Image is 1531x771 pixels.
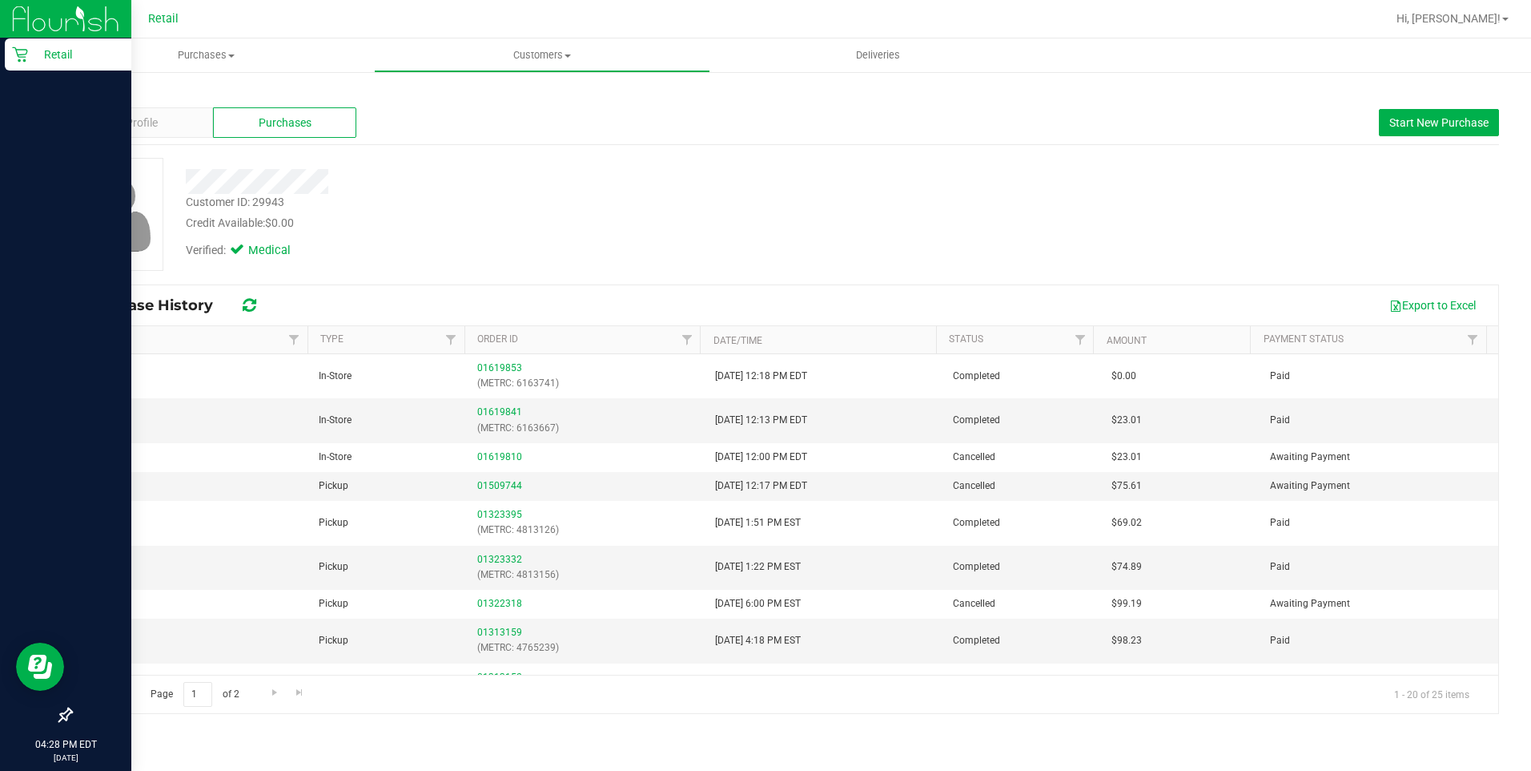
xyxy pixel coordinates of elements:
a: 01322318 [477,598,522,609]
button: Export to Excel [1379,292,1486,319]
a: Filter [673,326,700,353]
a: Order ID [477,333,518,345]
span: In-Store [319,413,352,428]
span: [DATE] 6:00 PM EST [715,596,801,612]
span: Awaiting Payment [1270,596,1350,612]
span: $0.00 [265,216,294,229]
a: Filter [1460,326,1486,353]
a: Filter [280,326,307,353]
span: Customers [375,48,709,63]
p: (METRC: 6163667) [477,421,696,436]
span: $75.61 [1111,478,1142,494]
span: Pickup [319,596,348,612]
a: 01619810 [477,451,522,462]
a: Filter [438,326,464,353]
span: Profile [126,115,158,131]
span: Hi, [PERSON_NAME]! [1396,12,1501,25]
iframe: Resource center [16,643,64,691]
span: Awaiting Payment [1270,478,1350,494]
span: [DATE] 12:00 PM EDT [715,450,807,465]
p: 04:28 PM EDT [7,737,124,752]
p: (METRC: 4813126) [477,523,696,538]
span: Paid [1270,559,1290,575]
span: Pickup [319,478,348,494]
span: Completed [953,515,1000,531]
span: [DATE] 12:18 PM EDT [715,369,807,384]
inline-svg: Retail [12,46,28,63]
span: Paid [1270,515,1290,531]
span: Pickup [319,559,348,575]
a: Go to the last page [288,682,311,704]
span: $99.19 [1111,596,1142,612]
span: Page of 2 [137,682,252,707]
span: Start New Purchase [1389,116,1489,129]
p: Retail [28,45,124,64]
span: Purchase History [83,297,229,314]
span: Paid [1270,413,1290,428]
a: Customers [374,38,709,72]
div: Credit Available: [186,215,888,232]
a: 01509744 [477,480,522,491]
span: Completed [953,633,1000,648]
span: Completed [953,369,1000,384]
span: Cancelled [953,478,995,494]
a: Purchases [38,38,374,72]
span: Pickup [319,633,348,648]
span: Paid [1270,633,1290,648]
span: $69.02 [1111,515,1142,531]
a: Go to the next page [263,682,286,704]
a: 01619853 [477,362,522,373]
span: [DATE] 1:51 PM EST [715,515,801,531]
a: 01323332 [477,554,522,565]
a: Type [320,333,344,345]
span: Cancelled [953,450,995,465]
span: $0.00 [1111,369,1136,384]
span: Retail [148,12,179,26]
div: Customer ID: 29943 [186,194,284,211]
p: (METRC: 6163741) [477,376,696,391]
span: $23.01 [1111,450,1142,465]
a: 01619841 [477,406,522,418]
span: $74.89 [1111,559,1142,575]
span: Pickup [319,515,348,531]
span: Cancelled [953,596,995,612]
a: Amount [1107,335,1147,346]
span: [DATE] 1:22 PM EST [715,559,801,575]
span: Deliveries [834,48,922,63]
input: 1 [183,682,212,707]
a: 01313152 [477,672,522,683]
div: Verified: [186,242,312,260]
p: [DATE] [7,752,124,764]
span: Completed [953,559,1000,575]
span: Purchases [259,115,311,131]
span: Awaiting Payment [1270,450,1350,465]
a: Date/Time [713,335,762,346]
a: Payment Status [1264,333,1344,345]
span: $23.01 [1111,413,1142,428]
p: (METRC: 4813156) [477,567,696,583]
a: 01323395 [477,509,522,520]
span: Completed [953,413,1000,428]
span: [DATE] 12:13 PM EDT [715,413,807,428]
span: Medical [248,242,312,260]
span: In-Store [319,450,352,465]
span: [DATE] 12:17 PM EDT [715,478,807,494]
span: Purchases [38,48,374,63]
a: Deliveries [710,38,1046,72]
a: 01313159 [477,627,522,638]
span: $98.23 [1111,633,1142,648]
button: Start New Purchase [1379,109,1499,136]
p: (METRC: 4765239) [477,640,696,656]
span: [DATE] 4:18 PM EST [715,633,801,648]
a: Status [949,333,983,345]
a: Filter [1067,326,1093,353]
span: 1 - 20 of 25 items [1381,682,1482,706]
span: In-Store [319,369,352,384]
span: Paid [1270,369,1290,384]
